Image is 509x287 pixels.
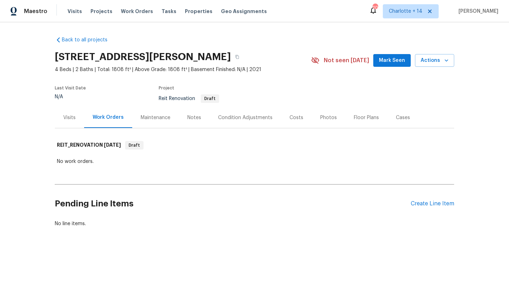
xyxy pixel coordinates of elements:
[373,4,378,11] div: 209
[411,200,454,207] div: Create Line Item
[57,158,452,165] div: No work orders.
[55,220,454,227] div: No line items.
[354,114,379,121] div: Floor Plans
[221,8,267,15] span: Geo Assignments
[396,114,410,121] div: Cases
[55,94,86,99] div: N/A
[162,9,176,14] span: Tasks
[121,8,153,15] span: Work Orders
[421,56,449,65] span: Actions
[141,114,170,121] div: Maintenance
[379,56,405,65] span: Mark Seen
[159,96,219,101] span: Reit Renovation
[55,134,454,157] div: REIT_RENOVATION [DATE]Draft
[57,141,121,150] h6: REIT_RENOVATION
[185,8,212,15] span: Properties
[218,114,273,121] div: Condition Adjustments
[456,8,498,15] span: [PERSON_NAME]
[373,54,411,67] button: Mark Seen
[187,114,201,121] div: Notes
[90,8,112,15] span: Projects
[24,8,47,15] span: Maestro
[389,8,422,15] span: Charlotte + 14
[324,57,369,64] span: Not seen [DATE]
[126,142,143,149] span: Draft
[55,86,86,90] span: Last Visit Date
[55,36,123,43] a: Back to all projects
[55,187,411,220] h2: Pending Line Items
[201,96,218,101] span: Draft
[68,8,82,15] span: Visits
[159,86,174,90] span: Project
[320,114,337,121] div: Photos
[104,142,121,147] span: [DATE]
[231,51,244,63] button: Copy Address
[415,54,454,67] button: Actions
[55,66,311,73] span: 4 Beds | 2 Baths | Total: 1808 ft² | Above Grade: 1808 ft² | Basement Finished: N/A | 2021
[93,114,124,121] div: Work Orders
[289,114,303,121] div: Costs
[55,53,231,60] h2: [STREET_ADDRESS][PERSON_NAME]
[63,114,76,121] div: Visits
